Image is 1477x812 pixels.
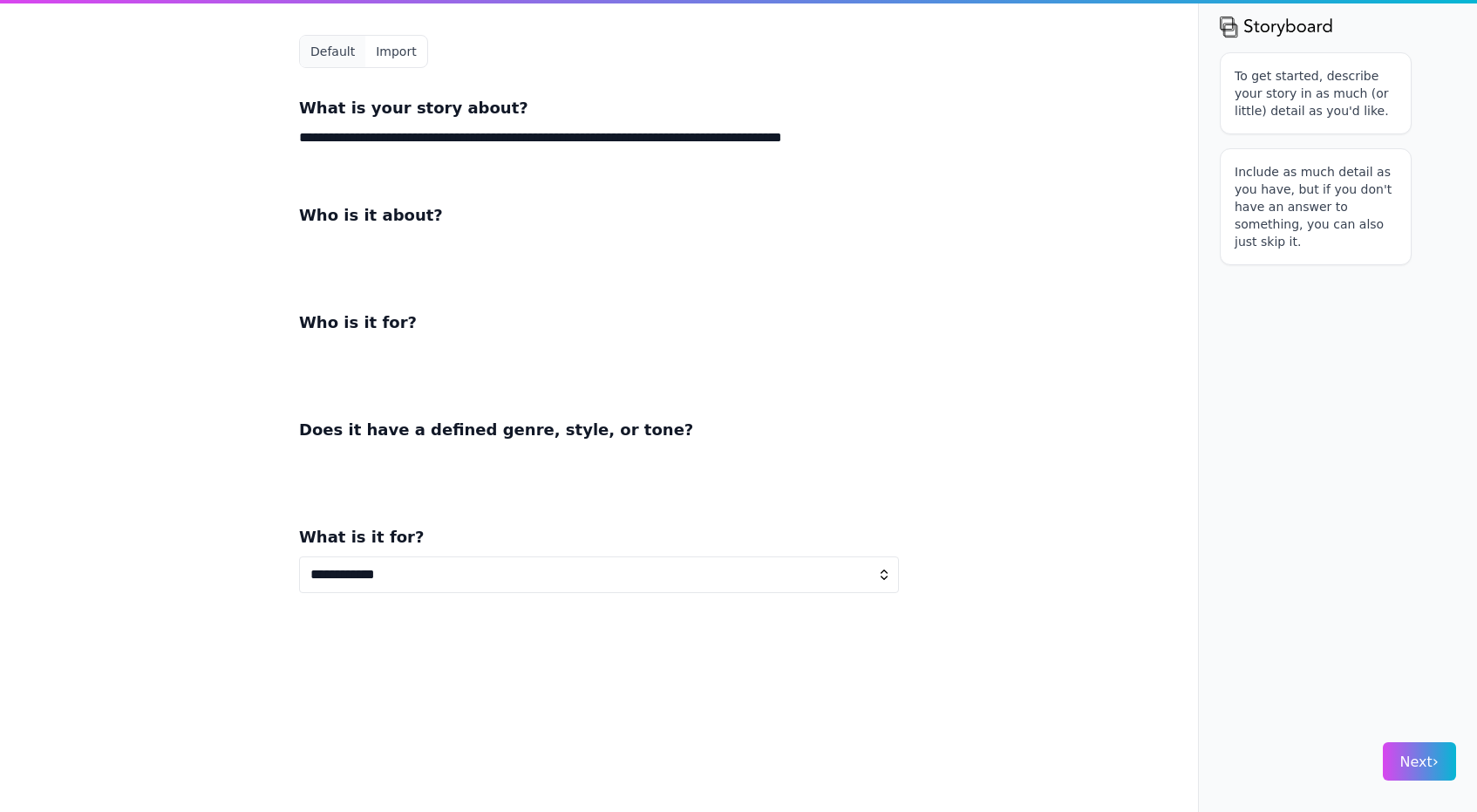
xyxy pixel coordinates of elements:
button: Next› [1383,742,1456,781]
h3: Who is it about? [299,203,899,228]
span: Next [1400,754,1439,770]
h3: What is it for? [299,525,899,549]
h3: Does it have a defined genre, style, or tone? [299,418,899,442]
button: Default [300,36,365,67]
span: › [1433,752,1439,770]
h3: Who is it for? [299,310,899,335]
p: Include as much detail as you have, but if you don't have an answer to something, you can also ju... [1235,163,1397,250]
img: storyboard [1220,14,1333,38]
h3: What is your story about? [299,96,899,120]
p: To get started, describe your story in as much (or little) detail as you'd like. [1235,67,1397,119]
button: Import [365,36,426,67]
